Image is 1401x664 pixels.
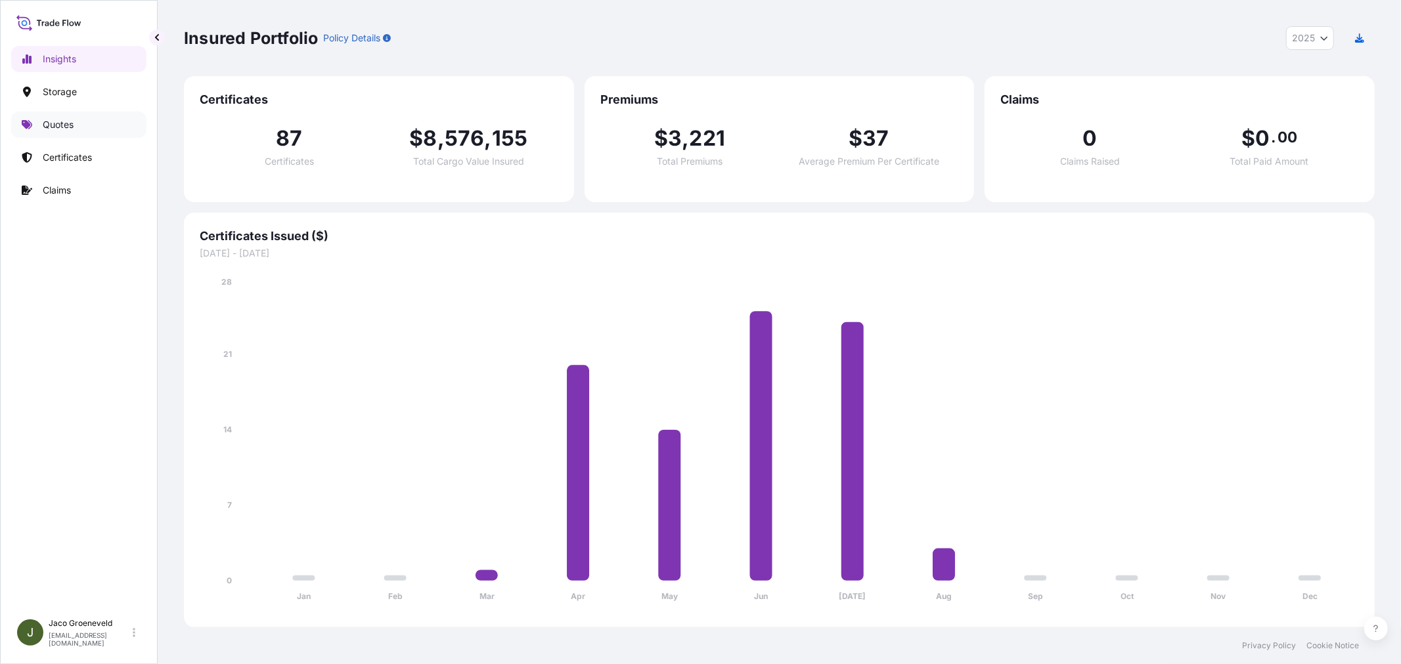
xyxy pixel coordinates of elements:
[11,144,146,171] a: Certificates
[413,157,524,166] span: Total Cargo Value Insured
[668,128,682,149] span: 3
[484,128,491,149] span: ,
[409,128,423,149] span: $
[754,592,768,602] tspan: Jun
[654,128,668,149] span: $
[862,128,889,149] span: 37
[849,128,862,149] span: $
[223,349,232,359] tspan: 21
[1000,92,1359,108] span: Claims
[1272,132,1276,142] span: .
[1230,157,1309,166] span: Total Paid Amount
[1121,592,1134,602] tspan: Oct
[1302,592,1318,602] tspan: Dec
[200,92,558,108] span: Certificates
[1278,132,1297,142] span: 00
[839,592,866,602] tspan: [DATE]
[1242,640,1296,651] a: Privacy Policy
[1211,592,1227,602] tspan: Nov
[49,631,130,647] p: [EMAIL_ADDRESS][DOMAIN_NAME]
[43,52,76,66] p: Insights
[49,618,130,629] p: Jaco Groeneveld
[227,575,232,585] tspan: 0
[661,592,678,602] tspan: May
[600,92,959,108] span: Premiums
[1306,640,1359,651] a: Cookie Notice
[276,128,302,149] span: 87
[43,118,74,131] p: Quotes
[43,151,92,164] p: Certificates
[479,592,495,602] tspan: Mar
[11,177,146,203] a: Claims
[690,128,726,149] span: 221
[200,247,1359,260] span: [DATE] - [DATE]
[11,79,146,105] a: Storage
[1255,128,1270,149] span: 0
[27,626,33,639] span: J
[323,31,380,45] p: Policy Details
[423,128,437,149] span: 8
[227,500,232,510] tspan: 7
[657,157,723,166] span: Total Premiums
[297,592,311,602] tspan: Jan
[200,228,1359,244] span: Certificates Issued ($)
[1083,128,1098,149] span: 0
[571,592,585,602] tspan: Apr
[492,128,528,149] span: 155
[799,157,939,166] span: Average Premium Per Certificate
[184,28,318,49] p: Insured Portfolio
[11,46,146,72] a: Insights
[1028,592,1043,602] tspan: Sep
[445,128,485,149] span: 576
[1060,157,1120,166] span: Claims Raised
[1286,26,1334,50] button: Year Selector
[1292,31,1315,45] span: 2025
[223,425,232,434] tspan: 14
[43,85,77,98] p: Storage
[43,184,71,197] p: Claims
[682,128,689,149] span: ,
[265,157,314,166] span: Certificates
[388,592,403,602] tspan: Feb
[11,112,146,138] a: Quotes
[1241,128,1255,149] span: $
[221,277,232,287] tspan: 28
[437,128,445,149] span: ,
[936,592,952,602] tspan: Aug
